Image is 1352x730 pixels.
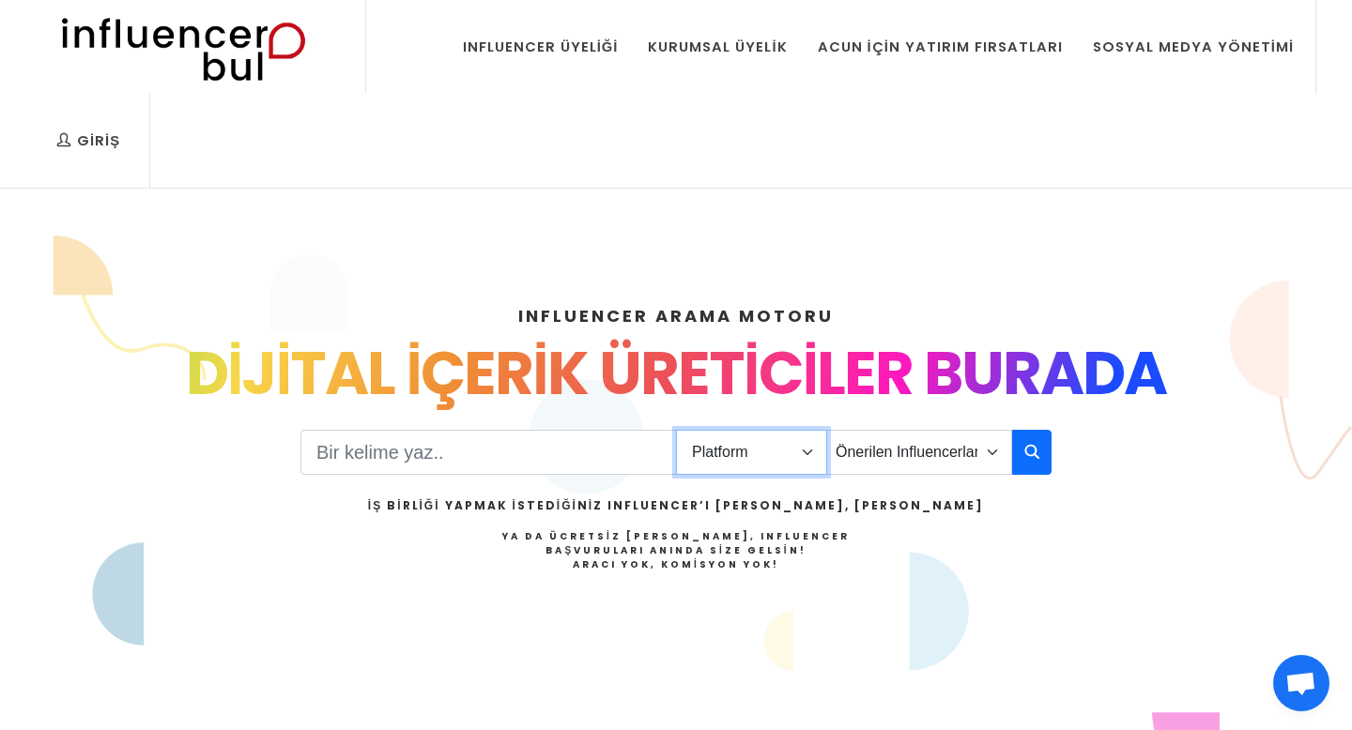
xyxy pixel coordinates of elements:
[56,130,120,151] div: Giriş
[573,557,779,571] strong: Aracı Yok, Komisyon Yok!
[368,529,984,571] h4: Ya da Ücretsiz [PERSON_NAME], Influencer Başvuruları Anında Size Gelsin!
[1093,37,1294,57] div: Sosyal Medya Yönetimi
[68,303,1284,328] h4: INFLUENCER ARAMA MOTORU
[300,430,677,475] input: Search
[648,37,787,57] div: Kurumsal Üyelik
[463,37,619,57] div: Influencer Üyeliği
[42,94,134,188] a: Giriş
[1273,655,1329,711] div: Açık sohbet
[368,497,984,514] h2: İş Birliği Yapmak İstediğiniz Influencer’ı [PERSON_NAME], [PERSON_NAME]
[818,37,1063,57] div: Acun İçin Yatırım Fırsatları
[68,328,1284,418] div: DİJİTAL İÇERİK ÜRETİCİLER BURADA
